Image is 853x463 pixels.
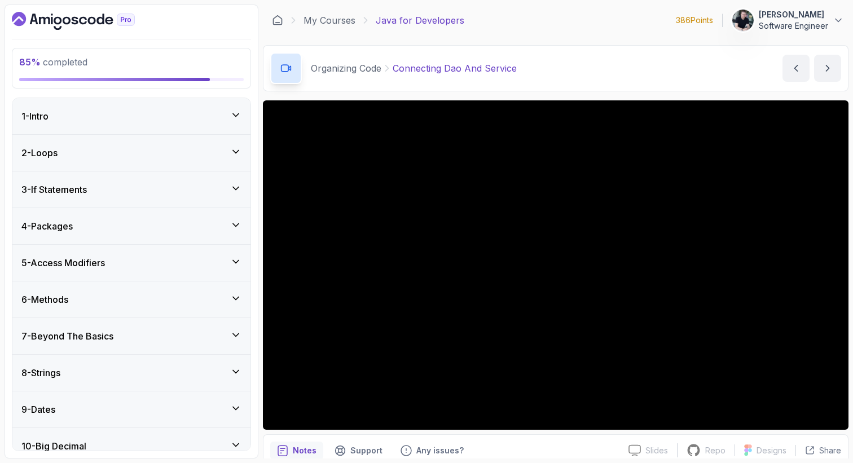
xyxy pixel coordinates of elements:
button: 8-Strings [12,355,250,391]
button: Feedback button [394,442,471,460]
button: previous content [782,55,810,82]
h3: 10 - Big Decimal [21,439,86,453]
h3: 7 - Beyond The Basics [21,329,113,343]
button: 4-Packages [12,208,250,244]
p: Any issues? [416,445,464,456]
a: Dashboard [12,12,161,30]
h3: 9 - Dates [21,403,55,416]
h3: 6 - Methods [21,293,68,306]
a: Dashboard [272,15,283,26]
button: 6-Methods [12,281,250,318]
h3: 2 - Loops [21,146,58,160]
h3: 1 - Intro [21,109,49,123]
h3: 3 - If Statements [21,183,87,196]
p: Repo [705,445,726,456]
img: user profile image [732,10,754,31]
p: Designs [757,445,786,456]
p: Slides [645,445,668,456]
button: notes button [270,442,323,460]
p: Share [819,445,841,456]
p: 386 Points [676,15,713,26]
button: user profile image[PERSON_NAME]Software Engineer [732,9,844,32]
button: Support button [328,442,389,460]
button: 5-Access Modifiers [12,245,250,281]
p: Connecting Dao And Service [393,61,517,75]
button: 1-Intro [12,98,250,134]
h3: 5 - Access Modifiers [21,256,105,270]
a: My Courses [304,14,355,27]
button: 2-Loops [12,135,250,171]
iframe: 6 - Connecting DAO and Service [263,100,848,430]
p: [PERSON_NAME] [759,9,828,20]
p: Organizing Code [311,61,381,75]
button: 3-If Statements [12,171,250,208]
button: 9-Dates [12,391,250,427]
h3: 4 - Packages [21,219,73,233]
p: Java for Developers [376,14,464,27]
button: next content [814,55,841,82]
button: 7-Beyond The Basics [12,318,250,354]
button: Share [795,445,841,456]
p: Notes [293,445,316,456]
span: 85 % [19,56,41,68]
span: completed [19,56,87,68]
h3: 8 - Strings [21,366,60,380]
p: Support [350,445,382,456]
p: Software Engineer [759,20,828,32]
